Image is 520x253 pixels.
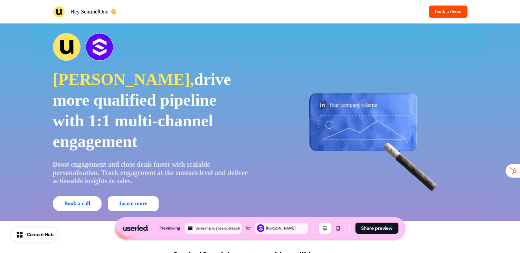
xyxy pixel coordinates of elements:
button: Desktop mode [319,223,331,234]
button: Content Hub [11,227,58,242]
button: Book a call [53,196,102,211]
div: [PERSON_NAME] [266,225,306,231]
span: [PERSON_NAME], [53,70,194,88]
div: Sales microsties outreach [196,225,240,231]
button: Book a demo [429,6,467,18]
button: Share preview [355,223,398,234]
p: Hey SentinelOne 👋 [70,8,117,16]
div: for [246,225,251,232]
a: Learn more [108,196,159,211]
div: Previewing [160,225,180,232]
div: Content Hub [27,231,54,238]
p: Boost engagement and close deals faster with scalable personalisation. Track engagement at the co... [53,160,250,185]
button: Mobile mode [332,223,344,234]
